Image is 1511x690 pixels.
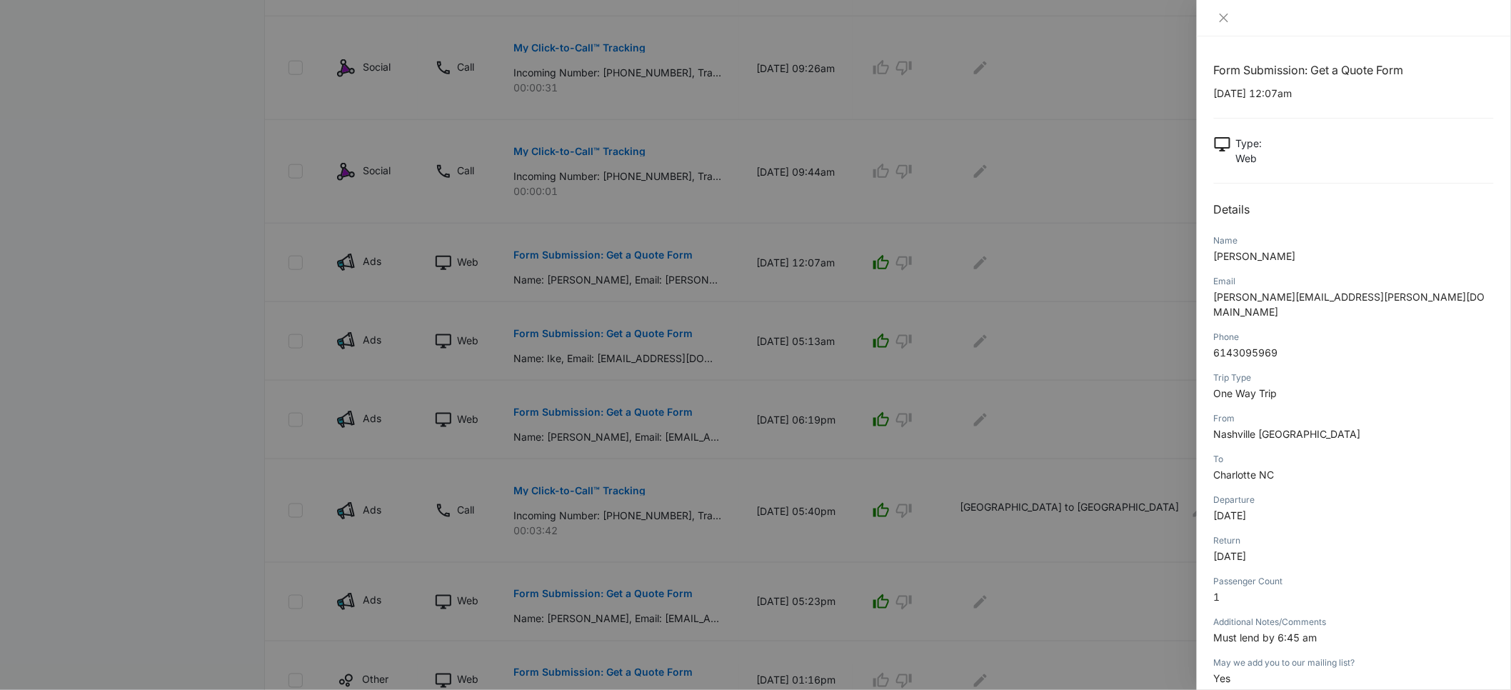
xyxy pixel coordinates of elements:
[1214,234,1494,247] div: Name
[1214,672,1231,684] span: Yes
[1214,494,1494,506] div: Departure
[1214,631,1317,644] span: Must lend by 6:45 am
[1214,656,1494,669] div: May we add you to our mailing list?
[1214,346,1278,359] span: 6143095969
[1214,412,1494,425] div: From
[1214,616,1494,629] div: Additional Notes/Comments
[1214,331,1494,344] div: Phone
[1214,550,1247,562] span: [DATE]
[1236,151,1262,166] p: Web
[1214,275,1494,288] div: Email
[1214,61,1494,79] h1: Form Submission: Get a Quote Form
[1214,291,1485,318] span: [PERSON_NAME][EMAIL_ADDRESS][PERSON_NAME][DOMAIN_NAME]
[1214,534,1494,547] div: Return
[1236,136,1262,151] p: Type :
[1214,469,1275,481] span: Charlotte NC
[1214,591,1220,603] span: 1
[1214,387,1277,399] span: One Way Trip
[1214,453,1494,466] div: To
[1214,86,1494,101] p: [DATE] 12:07am
[1214,509,1247,521] span: [DATE]
[1214,371,1494,384] div: Trip Type
[1214,11,1234,24] button: Close
[1218,12,1230,24] span: close
[1214,250,1296,262] span: [PERSON_NAME]
[1214,428,1361,440] span: Nashville [GEOGRAPHIC_DATA]
[1214,575,1494,588] div: Passenger Count
[1214,201,1494,218] h2: Details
